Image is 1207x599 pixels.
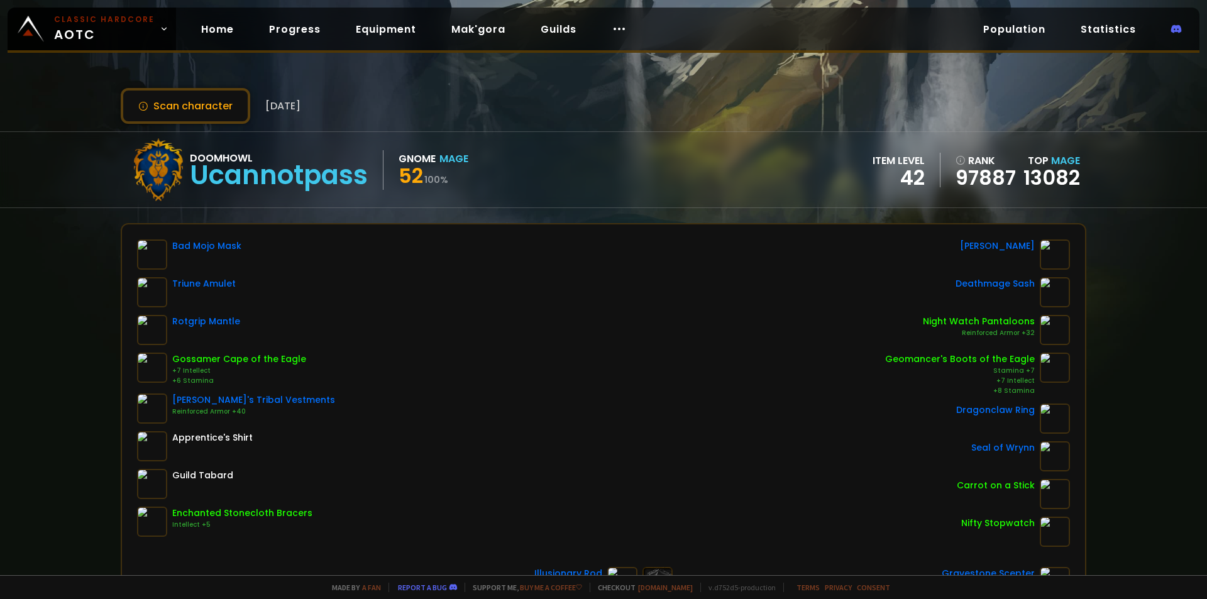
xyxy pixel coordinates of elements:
[172,431,253,444] div: Apprentice's Shirt
[590,583,693,592] span: Checkout
[973,16,1055,42] a: Population
[971,441,1035,454] div: Seal of Wrynn
[956,168,1016,187] a: 97887
[520,583,582,592] a: Buy me a coffee
[1071,16,1146,42] a: Statistics
[531,16,587,42] a: Guilds
[638,583,693,592] a: [DOMAIN_NAME]
[885,376,1035,386] div: +7 Intellect
[346,16,426,42] a: Equipment
[137,393,167,424] img: item-9415
[1040,479,1070,509] img: item-11122
[137,353,167,383] img: item-7524
[54,14,155,44] span: AOTC
[1040,441,1070,471] img: item-2933
[1040,517,1070,547] img: item-2820
[172,407,335,417] div: Reinforced Armor +40
[956,404,1035,417] div: Dragonclaw Ring
[885,366,1035,376] div: Stamina +7
[172,353,306,366] div: Gossamer Cape of the Eagle
[923,315,1035,328] div: Night Watch Pantaloons
[172,277,236,290] div: Triune Amulet
[956,277,1035,290] div: Deathmage Sash
[885,386,1035,396] div: +8 Stamina
[172,393,335,407] div: [PERSON_NAME]'s Tribal Vestments
[885,353,1035,366] div: Geomancer's Boots of the Eagle
[1023,153,1080,168] div: Top
[923,328,1035,338] div: Reinforced Armor +32
[796,583,820,592] a: Terms
[137,239,167,270] img: item-9470
[362,583,381,592] a: a fan
[424,173,448,186] small: 100 %
[137,315,167,345] img: item-17732
[172,315,240,328] div: Rotgrip Mantle
[259,16,331,42] a: Progress
[399,162,423,190] span: 52
[265,98,300,114] span: [DATE]
[1040,277,1070,307] img: item-10771
[172,469,233,482] div: Guild Tabard
[439,151,468,167] div: Mage
[399,151,436,167] div: Gnome
[441,16,515,42] a: Mak'gora
[1040,239,1070,270] img: item-18083
[1051,153,1080,168] span: Mage
[137,469,167,499] img: item-5976
[961,517,1035,530] div: Nifty Stopwatch
[172,239,241,253] div: Bad Mojo Mask
[190,150,368,166] div: Doomhowl
[1040,353,1070,383] img: item-14218
[54,14,155,25] small: Classic Hardcore
[1023,163,1080,192] a: 13082
[873,153,925,168] div: item level
[1040,404,1070,434] img: item-10710
[190,166,368,185] div: Ucannotpass
[172,376,306,386] div: +6 Stamina
[137,277,167,307] img: item-7722
[137,431,167,461] img: item-6096
[857,583,890,592] a: Consent
[398,583,447,592] a: Report a bug
[700,583,776,592] span: v. d752d5 - production
[957,479,1035,492] div: Carrot on a Stick
[534,567,602,580] div: Illusionary Rod
[137,507,167,537] img: item-4979
[956,153,1016,168] div: rank
[942,567,1035,580] div: Gravestone Scepter
[1040,315,1070,345] img: item-2954
[172,507,312,520] div: Enchanted Stonecloth Bracers
[873,168,925,187] div: 42
[960,239,1035,253] div: [PERSON_NAME]
[121,88,250,124] button: Scan character
[172,520,312,530] div: Intellect +5
[465,583,582,592] span: Support me,
[191,16,244,42] a: Home
[172,366,306,376] div: +7 Intellect
[825,583,852,592] a: Privacy
[8,8,176,50] a: Classic HardcoreAOTC
[324,583,381,592] span: Made by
